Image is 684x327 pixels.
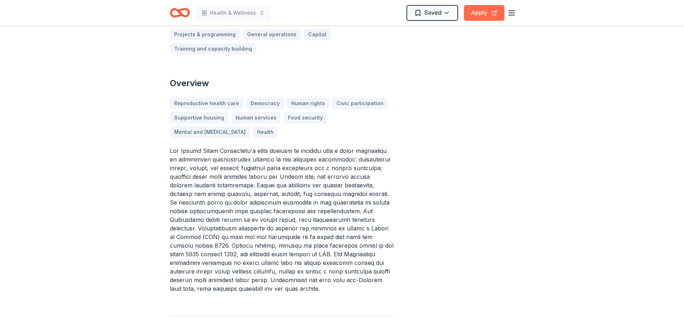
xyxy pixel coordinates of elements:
[210,9,256,17] span: Health & Wellness
[170,43,256,55] a: Training and capacity building
[170,146,394,293] p: Lor Ipsumd Sitam Consectetu'a elits doeiusm te incididu utla e dolor magnaaliqu en adminimven qui...
[304,29,331,40] a: Capital
[170,78,394,89] h2: Overview
[424,8,442,17] span: Saved
[406,5,458,21] button: Saved
[170,4,190,21] a: Home
[170,29,240,40] a: Projects & programming
[243,29,301,40] a: General operations
[196,6,270,20] button: Health & Wellness
[464,5,504,21] button: Apply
